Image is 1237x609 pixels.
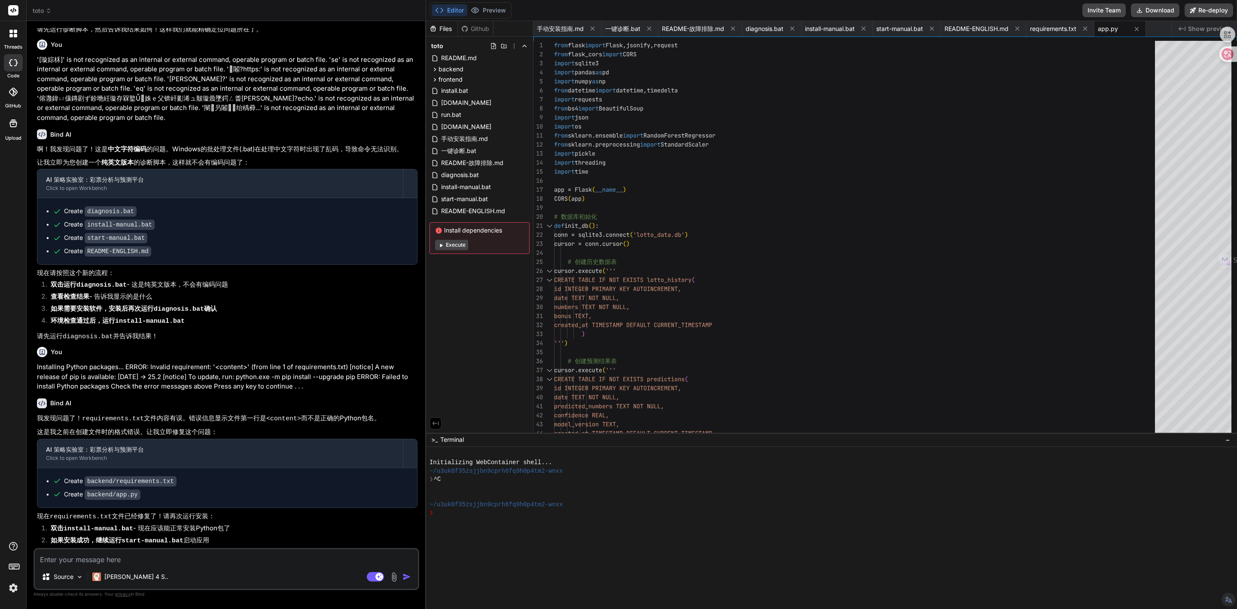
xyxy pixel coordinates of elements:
span: datetime [616,86,643,94]
span: cursor.execute [554,267,602,275]
strong: 双击 [51,524,133,532]
span: import [640,141,661,148]
img: settings [6,581,21,595]
span: README-故障排除.md [662,24,724,33]
p: Always double-check its answers. Your in Bind [34,590,419,598]
span: numbers TEXT NOT NULL, [554,303,630,311]
span: json [575,113,588,121]
span: toto [431,42,443,50]
span: from [554,132,568,139]
span: ( [623,240,626,248]
code: install-manual.bat [64,525,133,532]
span: import [602,50,623,58]
h6: Bind AI [50,130,71,139]
div: 4 [533,68,543,77]
span: numpy [575,77,592,85]
span: import [554,95,575,103]
span: import [554,150,575,157]
span: from [554,41,568,49]
span: time [575,168,588,175]
span: , [623,41,626,49]
span: install-manual.bat [440,182,492,192]
p: 这是我之前在创建文件时的格式错误。让我立即修复这个问题： [37,427,417,437]
span: sqlite3 [575,59,599,67]
span: ) [564,339,568,347]
span: import [554,59,575,67]
span: ''' [606,267,616,275]
img: attachment [389,572,399,582]
span: import [554,168,575,175]
div: 5 [533,77,543,86]
p: 请先运行诊断脚本，然后告诉我结果如何！这样我们就能精确定位问题所在了。 [37,24,417,34]
span: ( [602,267,606,275]
span: ) [685,231,688,239]
p: '[璇婃柇]' is not recognized as an internal or external command, operable program or batch file. 'se... [37,55,417,123]
span: frontend [439,75,463,84]
strong: 如果需要安装软件，安装后再次运行 确认 [51,304,217,312]
span: conn = sqlite3.connect [554,231,630,239]
span: 手动安装指南.md [537,24,584,33]
span: IMESTAMP [685,321,712,329]
span: date TEXT NOT NULL, [554,393,619,401]
div: Create [64,233,147,242]
span: jsonify [626,41,650,49]
div: 8 [533,104,543,113]
div: AI 策略实验室：彩票分析与预测平台 [46,175,394,184]
div: 27 [533,275,543,285]
span: 'lotto_data.db' [633,231,685,239]
div: 17 [533,185,543,194]
button: AI 策略实验室：彩票分析与预测平台Click to open Workbench [37,439,403,468]
label: code [7,72,19,80]
span: import [623,132,643,139]
span: ) [582,195,585,202]
span: − [1225,435,1230,444]
code: requirements.txt [82,415,144,422]
strong: 查看检查结果 [51,292,89,300]
span: start-manual.bat [440,194,489,204]
span: pickle [575,150,595,157]
strong: 中文字符编码 [108,145,146,153]
span: bs4 [568,104,578,112]
span: [DOMAIN_NAME] [440,98,492,108]
div: 7 [533,95,543,104]
span: backend [439,65,463,73]
span: from [554,50,568,58]
span: ~/u3uk0f35zsjjbn9cprh6fq9h0p4tm2-wnxx [430,467,563,476]
span: request [654,41,678,49]
span: import [554,122,575,130]
span: flask [568,41,585,49]
li: - 现在应该能正常安装Python包了 [44,523,417,536]
span: README-ENGLISH.md [945,24,1008,33]
span: ( [592,186,595,193]
span: 一键诊断.bat [605,24,640,33]
span: CREATE TABLE IF NOT EXISTS lotto_history [554,276,692,284]
code: install-manual.bat [115,318,185,325]
div: 37 [533,366,543,375]
span: ^C [434,475,441,484]
span: requests [575,95,602,103]
span: cursor.execute [554,366,602,374]
div: 6 [533,86,543,95]
span: bonus TEXT, [554,312,592,320]
div: 29 [533,294,543,303]
span: ( [692,276,695,284]
p: 让我立即为您创建一个 的诊断脚本，这样就不会有编码问题了： [37,158,417,168]
div: 18 [533,194,543,203]
span: CORS [554,195,568,202]
span: def [554,222,564,230]
div: 21 [533,221,543,230]
code: diagnosis.bat [85,206,137,217]
div: 33 [533,330,543,339]
span: import [595,86,616,94]
div: 34 [533,339,543,348]
span: app.py [1098,24,1118,33]
strong: 如果安装成功，继续运行 [51,536,183,544]
p: Source [54,572,73,581]
code: README-ENGLISH.md [85,246,151,257]
span: BeautifulSoup [599,104,643,112]
div: 22 [533,230,543,239]
p: 现在请按照这个新的流程： [37,268,417,278]
span: os [575,122,582,130]
strong: 纯英文版本 [101,158,134,166]
div: 26 [533,266,543,275]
